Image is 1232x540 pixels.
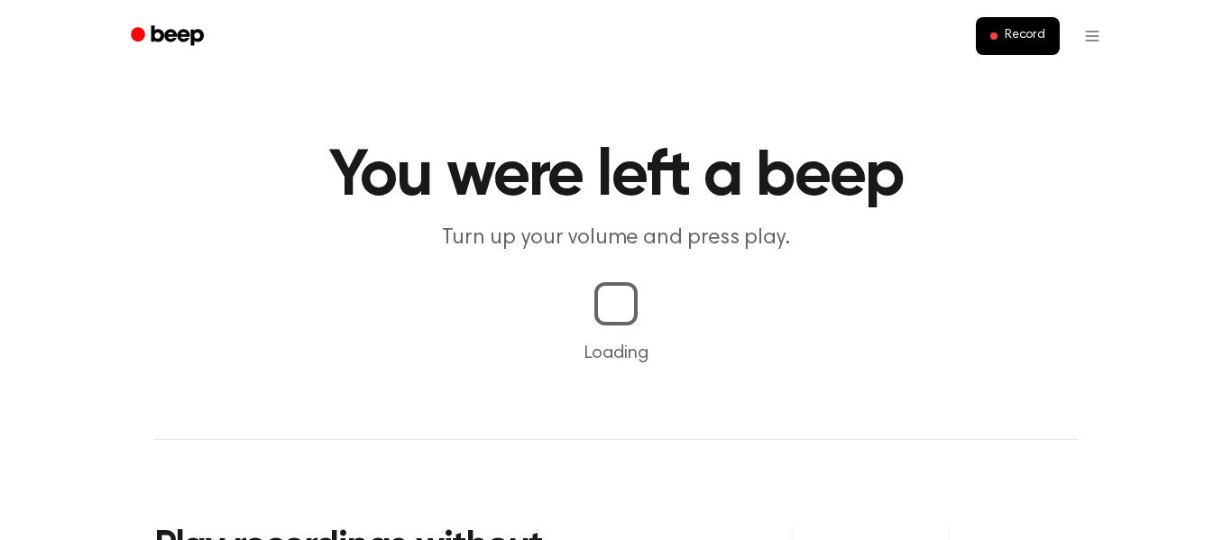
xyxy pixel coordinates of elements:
button: Record [976,17,1060,55]
a: Beep [118,19,220,54]
span: Record [1005,28,1045,44]
p: Turn up your volume and press play. [270,224,962,253]
button: Open menu [1071,14,1114,58]
h1: You were left a beep [154,144,1078,209]
p: Loading [22,340,1210,367]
